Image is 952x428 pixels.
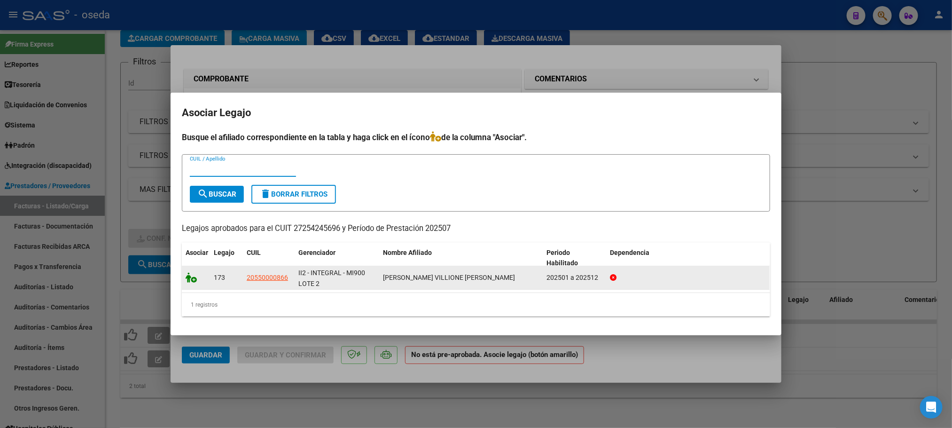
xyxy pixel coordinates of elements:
button: Borrar Filtros [251,185,336,204]
span: Nombre Afiliado [383,249,432,256]
datatable-header-cell: Gerenciador [295,243,379,274]
span: Gerenciador [298,249,336,256]
span: Buscar [197,190,236,198]
div: 202501 a 202512 [546,272,602,283]
datatable-header-cell: Periodo Habilitado [543,243,606,274]
span: 20550000866 [247,274,288,281]
span: CUIL [247,249,261,256]
span: Asociar [186,249,208,256]
h2: Asociar Legajo [182,104,770,122]
datatable-header-cell: Asociar [182,243,210,274]
span: Legajo [214,249,234,256]
h4: Busque el afiliado correspondiente en la tabla y haga click en el ícono de la columna "Asociar". [182,131,770,143]
datatable-header-cell: Dependencia [606,243,770,274]
button: Buscar [190,186,244,203]
div: 1 registros [182,293,770,317]
div: Open Intercom Messenger [920,396,943,419]
p: Legajos aprobados para el CUIT 27254245696 y Período de Prestación 202507 [182,223,770,235]
span: RODRIGUEZ VILLIONE BAUTISTA LUIS [383,274,515,281]
span: II2 - INTEGRAL - MI900 LOTE 2 [298,269,365,287]
span: 173 [214,274,225,281]
mat-icon: search [197,189,209,200]
mat-icon: delete [260,189,271,200]
span: Borrar Filtros [260,190,328,198]
datatable-header-cell: Nombre Afiliado [379,243,543,274]
datatable-header-cell: Legajo [210,243,243,274]
span: Periodo Habilitado [546,249,578,267]
span: Dependencia [610,249,649,256]
datatable-header-cell: CUIL [243,243,295,274]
